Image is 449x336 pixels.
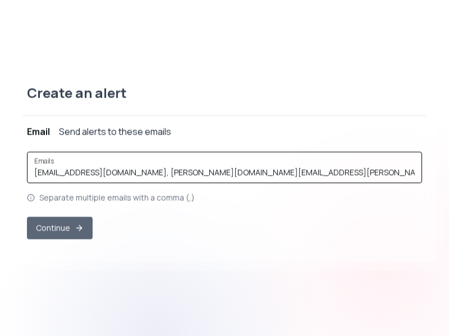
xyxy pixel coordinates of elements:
[59,125,171,138] div: Send alerts to these emails
[27,217,93,239] button: Continue
[34,167,415,178] input: Emails
[27,116,422,147] button: EmailSend alerts to these emails
[39,192,195,203] p: Separate multiple emails with a comma (,)
[27,147,422,252] div: EmailSend alerts to these emails
[27,125,50,138] div: Email
[34,156,58,165] label: Emails
[22,84,427,116] div: Create an alert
